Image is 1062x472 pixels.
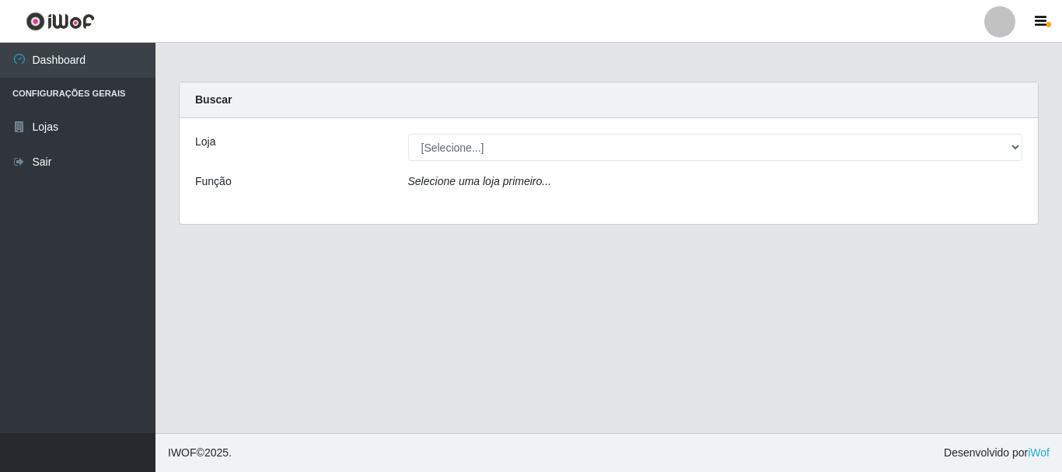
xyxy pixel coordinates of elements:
span: © 2025 . [168,445,232,461]
a: iWof [1028,446,1050,459]
strong: Buscar [195,93,232,106]
span: IWOF [168,446,197,459]
label: Loja [195,134,215,150]
i: Selecione uma loja primeiro... [408,175,551,187]
img: CoreUI Logo [26,12,95,31]
label: Função [195,173,232,190]
span: Desenvolvido por [944,445,1050,461]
